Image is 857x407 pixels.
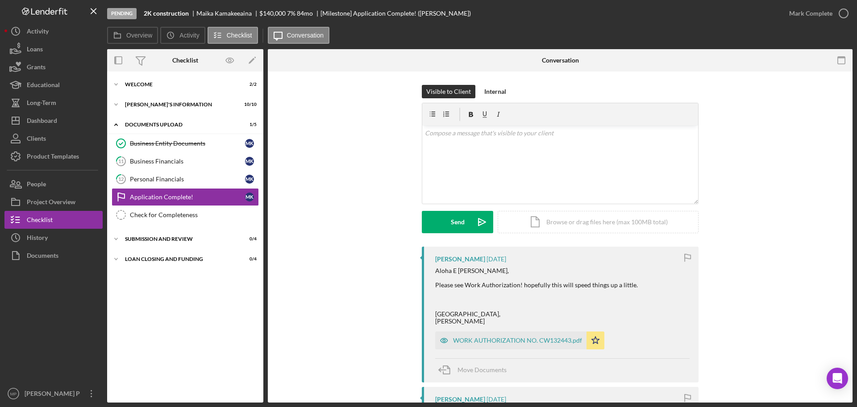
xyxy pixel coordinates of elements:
a: Check for Completeness [112,206,259,224]
text: MP [10,391,17,396]
div: Checklist [27,211,53,231]
button: Documents [4,247,103,264]
div: Maika Kamakeeaina [196,10,259,17]
div: [PERSON_NAME]'S INFORMATION [125,102,234,107]
div: M K [245,157,254,166]
time: 2025-09-26 22:29 [487,256,506,263]
div: Loans [27,40,43,60]
div: Internal [484,85,506,98]
button: MP[PERSON_NAME] P [4,385,103,403]
div: History [27,229,48,249]
tspan: 11 [118,158,124,164]
div: Checklist [172,57,198,64]
div: Activity [27,22,49,42]
label: Overview [126,32,152,39]
button: Long-Term [4,94,103,112]
div: M K [245,193,254,201]
div: LOAN CLOSING AND FUNDING [125,256,234,262]
button: History [4,229,103,247]
div: WORK AUTHORIZATION NO. CW132443.pdf [453,337,582,344]
div: Documents [27,247,58,267]
button: Clients [4,130,103,147]
div: Clients [27,130,46,150]
div: Business Entity Documents [130,140,245,147]
div: Aloha E [PERSON_NAME], Please see Work Authorization! hopefully this will speed things up a littl... [435,267,638,325]
label: Conversation [287,32,324,39]
div: WELCOME [125,82,234,87]
div: Visible to Client [426,85,471,98]
button: Checklist [208,27,258,44]
div: 0 / 4 [241,236,257,242]
button: Project Overview [4,193,103,211]
div: M K [245,139,254,148]
div: SUBMISSION AND REVIEW [125,236,234,242]
div: 0 / 4 [241,256,257,262]
button: Send [422,211,493,233]
a: Business Entity DocumentsMK [112,134,259,152]
div: People [27,175,46,195]
label: Checklist [227,32,252,39]
div: 10 / 10 [241,102,257,107]
div: Dashboard [27,112,57,132]
b: 2K construction [144,10,189,17]
button: Grants [4,58,103,76]
div: Grants [27,58,46,78]
div: Business Financials [130,158,245,165]
div: Personal Financials [130,176,245,183]
div: Product Templates [27,147,79,168]
div: Pending [107,8,137,19]
button: Activity [160,27,205,44]
button: WORK AUTHORIZATION NO. CW132443.pdf [435,331,604,349]
div: Check for Completeness [130,211,258,218]
div: 2 / 2 [241,82,257,87]
div: [Milestone] Application Complete! ([PERSON_NAME]) [320,10,471,17]
button: Loans [4,40,103,58]
div: Long-Term [27,94,56,114]
button: Internal [480,85,511,98]
div: Mark Complete [789,4,832,22]
div: Educational [27,76,60,96]
div: Application Complete! [130,193,245,201]
div: 1 / 5 [241,122,257,127]
div: 7 % [287,10,295,17]
a: 11Business FinancialsMK [112,152,259,170]
a: Dashboard [4,112,103,130]
label: Activity [179,32,199,39]
a: Application Complete!MK [112,188,259,206]
button: Conversation [268,27,330,44]
span: $140,000 [259,9,286,17]
div: Project Overview [27,193,75,213]
button: Visible to Client [422,85,475,98]
time: 2025-09-26 20:26 [487,396,506,403]
tspan: 12 [118,176,124,182]
div: Send [451,211,465,233]
button: Educational [4,76,103,94]
button: Move Documents [435,359,516,381]
span: Move Documents [458,366,507,373]
div: 84 mo [297,10,313,17]
div: [PERSON_NAME] [435,396,485,403]
div: Open Intercom Messenger [827,368,848,389]
button: Mark Complete [780,4,853,22]
button: Checklist [4,211,103,229]
button: People [4,175,103,193]
button: Product Templates [4,147,103,165]
div: Conversation [542,57,579,64]
div: M K [245,175,254,184]
button: Overview [107,27,158,44]
button: Activity [4,22,103,40]
div: [PERSON_NAME] P [22,385,80,405]
div: DOCUMENTS UPLOAD [125,122,234,127]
